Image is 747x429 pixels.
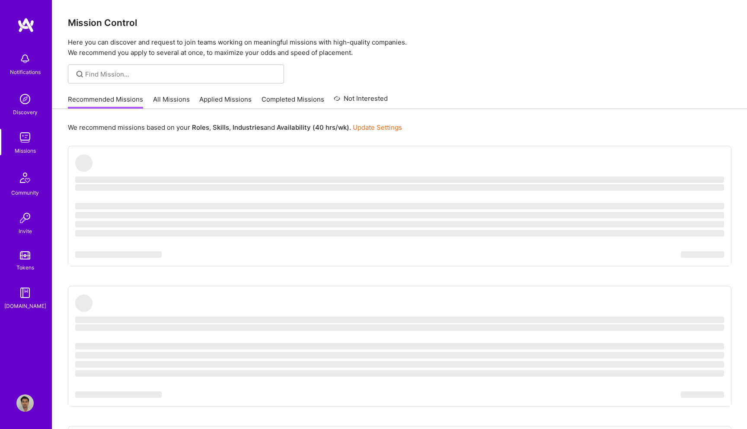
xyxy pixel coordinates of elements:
b: Skills [213,123,229,131]
b: Industries [233,123,264,131]
div: Community [11,188,39,197]
img: logo [17,17,35,33]
img: teamwork [16,129,34,146]
a: Applied Missions [199,95,252,109]
b: Availability (40 hrs/wk) [277,123,349,131]
div: [DOMAIN_NAME] [4,301,46,311]
img: User Avatar [16,394,34,412]
a: Recommended Missions [68,95,143,109]
img: discovery [16,90,34,108]
img: Community [15,167,35,188]
div: Tokens [16,263,34,272]
i: icon SearchGrey [75,69,85,79]
img: Invite [16,209,34,227]
div: Discovery [13,108,38,117]
input: Find Mission... [85,70,278,79]
a: Not Interested [334,93,388,109]
div: Notifications [10,67,41,77]
div: Missions [15,146,36,155]
img: tokens [20,251,30,259]
img: guide book [16,284,34,301]
img: bell [16,50,34,67]
p: Here you can discover and request to join teams working on meaningful missions with high-quality ... [68,37,731,58]
a: Completed Missions [262,95,324,109]
a: User Avatar [14,394,36,412]
div: Invite [19,227,32,236]
h3: Mission Control [68,17,731,28]
b: Roles [192,123,209,131]
p: We recommend missions based on your , , and . [68,123,402,132]
a: Update Settings [353,123,402,131]
a: All Missions [153,95,190,109]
